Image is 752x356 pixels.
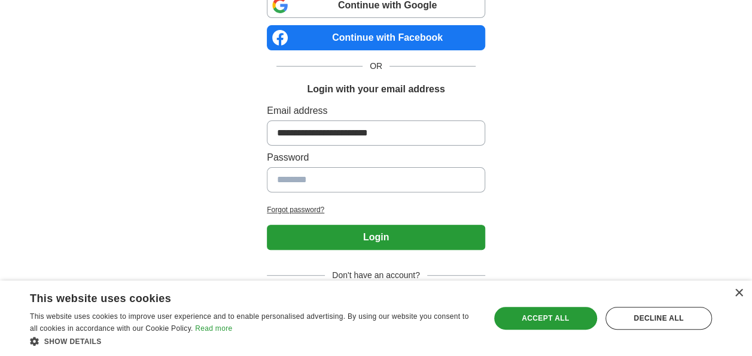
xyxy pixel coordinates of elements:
[195,324,232,333] a: Read more, opens a new window
[30,335,476,347] div: Show details
[267,150,485,165] label: Password
[267,25,485,50] a: Continue with Facebook
[363,60,389,73] span: OR
[734,289,743,298] div: Close
[605,307,712,330] div: Decline all
[267,204,485,215] a: Forgot password?
[494,307,597,330] div: Accept all
[30,312,468,333] span: This website uses cookies to improve user experience and to enable personalised advertising. By u...
[44,337,102,346] span: Show details
[307,82,444,96] h1: Login with your email address
[325,269,427,282] span: Don't have an account?
[30,288,446,306] div: This website uses cookies
[267,104,485,118] label: Email address
[267,225,485,250] button: Login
